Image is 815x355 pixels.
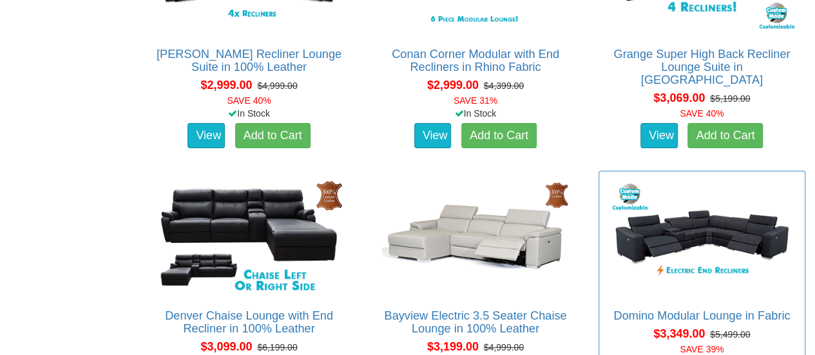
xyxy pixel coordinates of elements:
img: Denver Chaise Lounge with End Recliner in 100% Leather [153,178,345,296]
font: SAVE 40% [227,95,271,106]
font: SAVE 39% [680,344,724,354]
a: View [187,123,225,149]
img: Bayview Electric 3.5 Seater Chaise Lounge in 100% Leather [379,178,571,296]
a: Grange Super High Back Recliner Lounge Suite in [GEOGRAPHIC_DATA] [613,48,790,86]
del: $4,999.00 [257,81,297,91]
span: $2,999.00 [200,79,252,91]
span: $3,099.00 [200,340,252,353]
div: In Stock [143,107,355,120]
img: Domino Modular Lounge in Fabric [606,178,798,296]
del: $5,499.00 [710,329,750,340]
div: In Stock [369,107,581,120]
a: View [640,123,678,149]
a: Conan Corner Modular with End Recliners in Rhino Fabric [392,48,559,73]
a: View [414,123,452,149]
a: Denver Chaise Lounge with End Recliner in 100% Leather [165,309,333,335]
span: $3,349.00 [653,327,705,340]
a: Domino Modular Lounge in Fabric [613,309,790,322]
span: $3,199.00 [427,340,479,353]
a: [PERSON_NAME] Recliner Lounge Suite in 100% Leather [157,48,341,73]
del: $5,199.00 [710,93,750,104]
a: Add to Cart [461,123,537,149]
a: Add to Cart [687,123,763,149]
del: $4,399.00 [484,81,524,91]
font: SAVE 31% [454,95,497,106]
del: $6,199.00 [257,342,297,352]
del: $4,999.00 [484,342,524,352]
span: $2,999.00 [427,79,479,91]
span: $3,069.00 [653,91,705,104]
font: SAVE 40% [680,108,724,119]
a: Add to Cart [235,123,311,149]
a: Bayview Electric 3.5 Seater Chaise Lounge in 100% Leather [384,309,566,335]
